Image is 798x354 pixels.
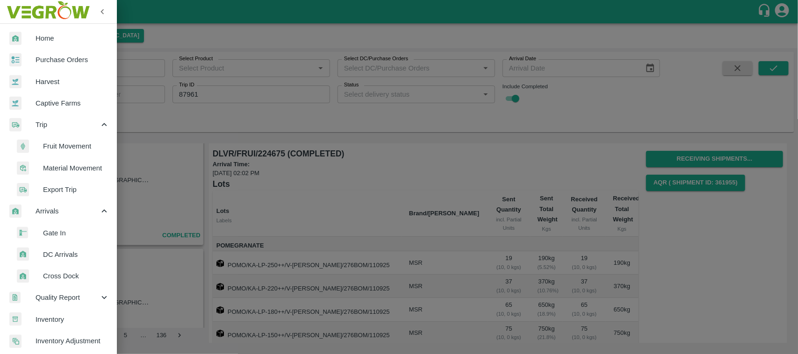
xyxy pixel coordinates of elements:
[7,179,117,200] a: deliveryExport Trip
[9,118,22,132] img: delivery
[36,33,109,43] span: Home
[36,206,99,216] span: Arrivals
[7,135,117,157] a: fruitFruit Movement
[17,140,29,153] img: fruit
[36,98,109,108] span: Captive Farms
[9,75,22,89] img: harvest
[9,32,22,45] img: whArrival
[9,312,22,326] img: whInventory
[36,55,109,65] span: Purchase Orders
[9,334,22,348] img: inventory
[36,292,99,303] span: Quality Report
[9,292,21,304] img: qualityReport
[36,120,99,130] span: Trip
[43,228,109,238] span: Gate In
[43,141,109,151] span: Fruit Movement
[43,184,109,195] span: Export Trip
[17,269,29,283] img: whArrival
[17,248,29,261] img: whArrival
[9,205,22,218] img: whArrival
[7,222,117,244] a: gateinGate In
[43,271,109,281] span: Cross Dock
[43,163,109,173] span: Material Movement
[9,96,22,110] img: harvest
[43,249,109,260] span: DC Arrivals
[17,227,28,239] img: gatein
[36,77,109,87] span: Harvest
[36,314,109,325] span: Inventory
[17,183,29,197] img: delivery
[7,244,117,265] a: whArrivalDC Arrivals
[36,336,109,346] span: Inventory Adjustment
[9,53,22,67] img: reciept
[17,161,29,175] img: material
[7,157,117,179] a: materialMaterial Movement
[7,265,117,287] a: whArrivalCross Dock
